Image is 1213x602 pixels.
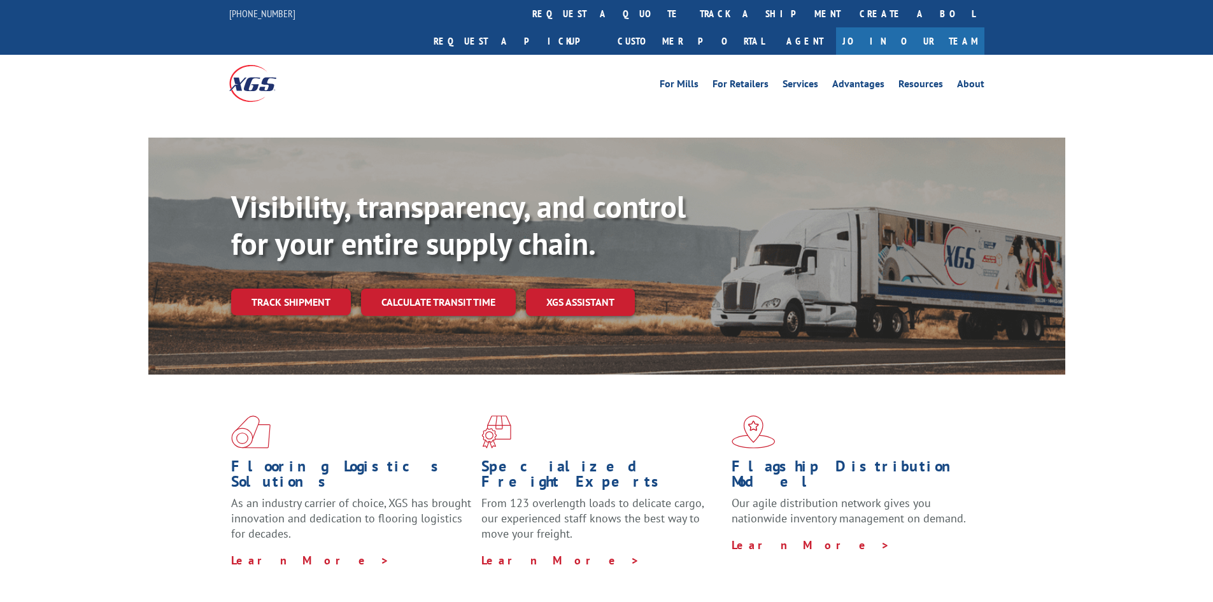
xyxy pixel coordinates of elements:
a: Learn More > [481,553,640,568]
h1: Flagship Distribution Model [732,459,972,496]
span: As an industry carrier of choice, XGS has brought innovation and dedication to flooring logistics... [231,496,471,541]
p: From 123 overlength loads to delicate cargo, our experienced staff knows the best way to move you... [481,496,722,552]
a: For Retailers [713,79,769,93]
a: Track shipment [231,289,351,315]
a: For Mills [660,79,699,93]
a: Resources [898,79,943,93]
a: [PHONE_NUMBER] [229,7,295,20]
h1: Flooring Logistics Solutions [231,459,472,496]
a: Learn More > [231,553,390,568]
img: xgs-icon-flagship-distribution-model-red [732,415,776,448]
a: Request a pickup [424,27,608,55]
b: Visibility, transparency, and control for your entire supply chain. [231,187,686,263]
a: Advantages [832,79,884,93]
a: Services [783,79,818,93]
a: About [957,79,984,93]
img: xgs-icon-total-supply-chain-intelligence-red [231,415,271,448]
a: XGS ASSISTANT [526,289,635,316]
a: Learn More > [732,538,890,552]
img: xgs-icon-focused-on-flooring-red [481,415,511,448]
a: Customer Portal [608,27,774,55]
a: Join Our Team [836,27,984,55]
a: Calculate transit time [361,289,516,316]
span: Our agile distribution network gives you nationwide inventory management on demand. [732,496,966,526]
h1: Specialized Freight Experts [481,459,722,496]
a: Agent [774,27,836,55]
